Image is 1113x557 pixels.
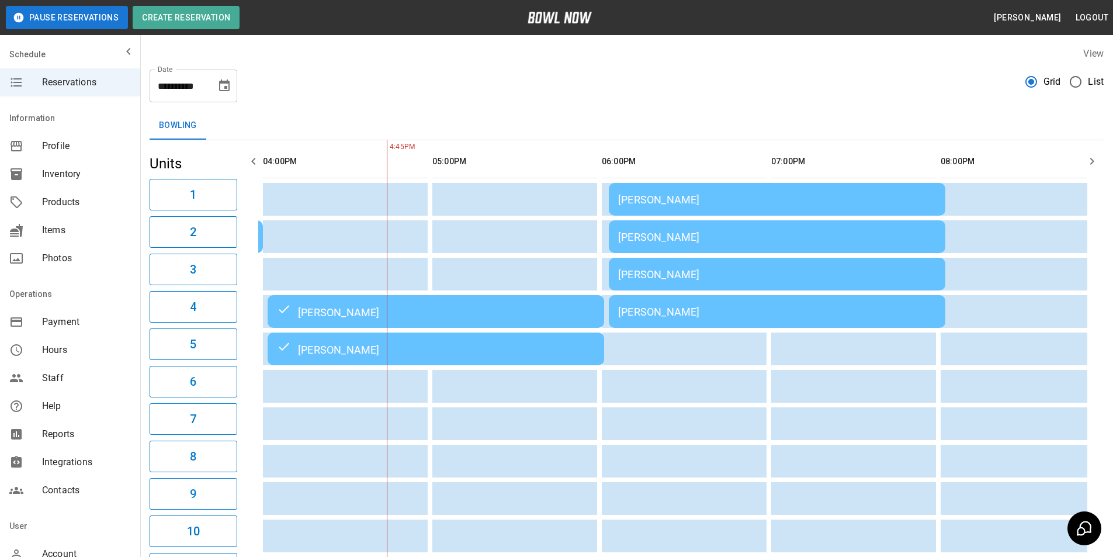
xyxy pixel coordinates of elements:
[42,75,131,89] span: Reservations
[618,193,936,206] div: [PERSON_NAME]
[190,260,196,279] h6: 3
[6,6,128,29] button: Pause Reservations
[150,154,237,173] h5: Units
[1083,48,1104,59] label: View
[150,291,237,323] button: 4
[618,306,936,318] div: [PERSON_NAME]
[150,179,237,210] button: 1
[190,297,196,316] h6: 4
[150,112,1104,140] div: inventory tabs
[1071,7,1113,29] button: Logout
[213,74,236,98] button: Choose date, selected date is Aug 31, 2025
[42,371,131,385] span: Staff
[150,516,237,547] button: 10
[187,522,200,541] h6: 10
[42,343,131,357] span: Hours
[150,478,237,510] button: 9
[387,141,390,153] span: 4:45PM
[150,366,237,397] button: 6
[150,112,206,140] button: Bowling
[190,223,196,241] h6: 2
[190,485,196,503] h6: 9
[1043,75,1061,89] span: Grid
[42,167,131,181] span: Inventory
[42,223,131,237] span: Items
[42,455,131,469] span: Integrations
[150,441,237,472] button: 8
[133,6,240,29] button: Create Reservation
[150,254,237,285] button: 3
[42,139,131,153] span: Profile
[42,251,131,265] span: Photos
[190,410,196,428] h6: 7
[42,315,131,329] span: Payment
[277,305,595,319] div: [PERSON_NAME]
[42,483,131,497] span: Contacts
[150,328,237,360] button: 5
[277,342,595,356] div: [PERSON_NAME]
[190,447,196,466] h6: 8
[42,195,131,209] span: Products
[618,268,936,281] div: [PERSON_NAME]
[618,231,936,243] div: [PERSON_NAME]
[42,399,131,413] span: Help
[150,216,237,248] button: 2
[190,185,196,204] h6: 1
[42,427,131,441] span: Reports
[528,12,592,23] img: logo
[190,372,196,391] h6: 6
[1088,75,1104,89] span: List
[190,335,196,354] h6: 5
[989,7,1066,29] button: [PERSON_NAME]
[150,403,237,435] button: 7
